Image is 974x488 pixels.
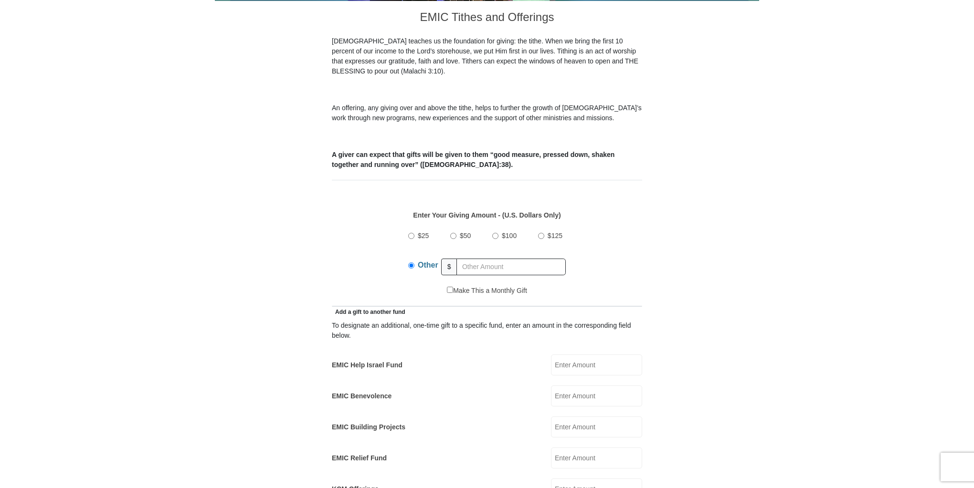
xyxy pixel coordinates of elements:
[332,103,642,123] p: An offering, any giving over and above the tithe, helps to further the growth of [DEMOGRAPHIC_DAT...
[447,287,453,293] input: Make This a Monthly Gift
[551,447,642,468] input: Enter Amount
[332,1,642,36] h3: EMIC Tithes and Offerings
[447,286,527,296] label: Make This a Monthly Gift
[456,259,566,275] input: Other Amount
[548,232,562,239] span: $125
[441,259,457,275] span: $
[332,36,642,76] p: [DEMOGRAPHIC_DATA] teaches us the foundation for giving: the tithe. When we bring the first 10 pe...
[551,354,642,375] input: Enter Amount
[332,321,642,341] div: To designate an additional, one-time gift to a specific fund, enter an amount in the correspondin...
[460,232,471,239] span: $50
[332,309,405,315] span: Add a gift to another fund
[332,391,392,401] label: EMIC Benevolence
[502,232,517,239] span: $100
[551,416,642,437] input: Enter Amount
[332,151,614,168] b: A giver can expect that gifts will be given to them “good measure, pressed down, shaken together ...
[332,360,402,370] label: EMIC Help Israel Fund
[332,453,387,463] label: EMIC Relief Fund
[413,211,561,219] strong: Enter Your Giving Amount - (U.S. Dollars Only)
[418,232,429,239] span: $25
[551,385,642,406] input: Enter Amount
[332,422,405,432] label: EMIC Building Projects
[418,261,438,269] span: Other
